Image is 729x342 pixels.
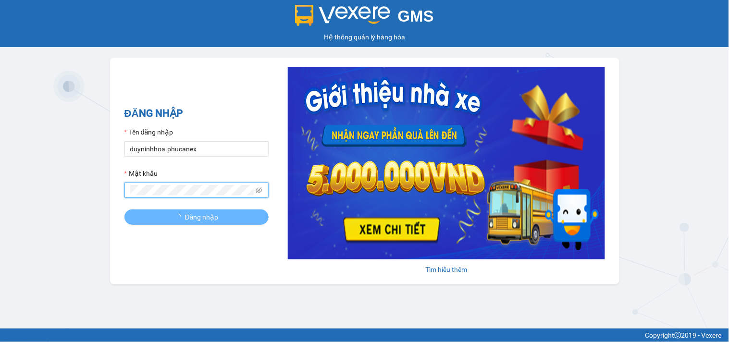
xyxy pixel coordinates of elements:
[185,212,219,222] span: Đăng nhập
[2,32,727,42] div: Hệ thống quản lý hàng hóa
[124,209,269,225] button: Đăng nhập
[295,5,390,26] img: logo 2
[124,141,269,157] input: Tên đăng nhập
[124,106,269,122] h2: ĐĂNG NHẬP
[256,187,262,194] span: eye-invisible
[288,264,605,275] div: Tìm hiểu thêm
[295,14,434,22] a: GMS
[174,214,185,220] span: loading
[398,7,434,25] span: GMS
[124,168,158,179] label: Mật khẩu
[675,332,681,339] span: copyright
[288,67,605,259] img: banner-0
[130,185,254,195] input: Mật khẩu
[124,127,173,137] label: Tên đăng nhập
[7,330,722,341] div: Copyright 2019 - Vexere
